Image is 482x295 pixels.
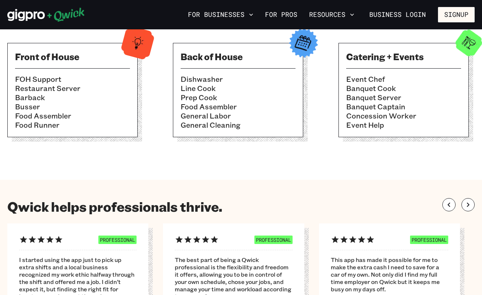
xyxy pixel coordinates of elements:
span: PROFESSIONAL [98,236,137,244]
button: Resources [306,8,357,21]
li: General Cleaning [181,120,296,130]
h3: Catering + Events [346,51,461,62]
li: Restaurant Server [15,84,130,93]
li: Food Runner [15,120,130,130]
li: Banquet Captain [346,102,461,111]
li: Food Assembler [181,102,296,111]
h3: Back of House [181,51,296,62]
li: Barback [15,93,130,102]
li: Prep Cook [181,93,296,102]
li: Banquet Server [346,93,461,102]
li: Banquet Cook [346,84,461,93]
li: Food Assembler [15,111,130,120]
li: Concession Worker [346,111,461,120]
h3: Front of House [15,51,130,62]
li: Busser [15,102,130,111]
a: Business Login [363,7,432,22]
li: Event Help [346,120,461,130]
span: This app has made it possible for me to make the extra cash I need to save for a car of my own. N... [331,256,448,293]
span: PROFESSIONAL [254,236,293,244]
li: Event Chef [346,74,461,84]
li: Line Cook [181,84,296,93]
li: General Labor [181,111,296,120]
a: For Pros [262,8,300,21]
li: Dishwasher [181,74,296,84]
button: For Businesses [185,8,256,21]
button: Signup [438,7,475,22]
span: PROFESSIONAL [410,236,448,244]
li: FOH Support [15,74,130,84]
h1: Qwick helps professionals thrive. [7,198,222,215]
